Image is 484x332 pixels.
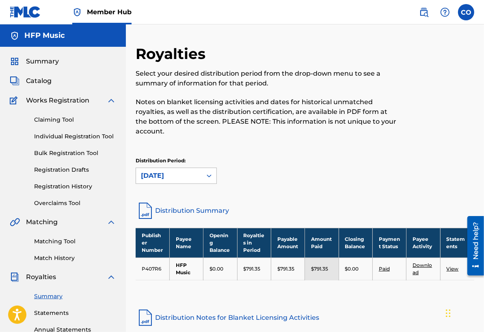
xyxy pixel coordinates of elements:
[141,171,197,181] div: [DATE]
[26,76,52,86] span: Catalog
[24,31,65,40] h5: HFP Music
[169,228,203,258] th: Payee Name
[210,265,223,273] p: $0.00
[458,4,474,20] div: User Menu
[34,149,116,157] a: Bulk Registration Tool
[34,309,116,317] a: Statements
[136,157,217,164] p: Distribution Period:
[72,7,82,17] img: Top Rightsholder
[413,262,432,275] a: Download
[406,228,440,258] th: Payee Activity
[416,4,432,20] a: Public Search
[34,166,116,174] a: Registration Drafts
[443,293,484,332] iframe: Chat Widget
[136,308,155,328] img: pdf
[339,228,372,258] th: Closing Balance
[447,266,459,272] a: View
[34,292,116,301] a: Summary
[34,199,116,207] a: Overclaims Tool
[440,7,450,17] img: help
[136,228,169,258] th: Publisher Number
[379,266,390,272] a: Paid
[26,96,89,105] span: Works Registration
[34,116,116,124] a: Claiming Tool
[136,308,474,328] a: Distribution Notes for Blanket Licensing Activities
[437,4,453,20] div: Help
[26,57,59,66] span: Summary
[10,272,19,282] img: Royalties
[10,76,19,86] img: Catalog
[10,6,41,18] img: MLC Logo
[106,217,116,227] img: expand
[271,228,305,258] th: Payable Amount
[136,97,396,136] p: Notes on blanket licensing activities and dates for historical unmatched royalties, as well as th...
[244,265,261,273] p: $791.35
[169,258,203,280] td: HFP Music
[34,237,116,246] a: Matching Tool
[305,228,339,258] th: Amount Paid
[10,217,20,227] img: Matching
[136,45,210,63] h2: Royalties
[277,265,294,273] p: $791.35
[461,213,484,278] iframe: Resource Center
[136,201,155,221] img: distribution-summary-pdf
[136,69,396,88] p: Select your desired distribution period from the drop-down menu to see a summary of information f...
[237,228,271,258] th: Royalties in Period
[440,228,474,258] th: Statements
[34,132,116,141] a: Individual Registration Tool
[26,272,56,282] span: Royalties
[446,301,451,325] div: Drag
[345,265,359,273] p: $0.00
[10,57,19,66] img: Summary
[136,201,474,221] a: Distribution Summary
[26,217,58,227] span: Matching
[203,228,237,258] th: Opening Balance
[34,182,116,191] a: Registration History
[106,272,116,282] img: expand
[34,254,116,262] a: Match History
[10,57,59,66] a: SummarySummary
[136,258,169,280] td: P407R6
[372,228,406,258] th: Payment Status
[87,7,132,17] span: Member Hub
[10,31,19,41] img: Accounts
[419,7,429,17] img: search
[10,96,20,105] img: Works Registration
[311,265,328,273] p: $791.35
[10,76,52,86] a: CatalogCatalog
[106,96,116,105] img: expand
